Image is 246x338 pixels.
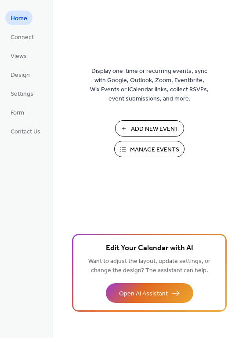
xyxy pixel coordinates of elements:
a: Home [5,11,33,25]
a: Contact Us [5,124,46,138]
span: Edit Your Calendar with AI [106,242,193,255]
span: Connect [11,33,34,42]
span: Add New Event [131,125,179,134]
span: Open AI Assistant [119,289,168,298]
a: Design [5,67,35,82]
a: Settings [5,86,39,101]
span: Contact Us [11,127,40,137]
button: Open AI Assistant [106,283,193,303]
button: Add New Event [115,120,184,137]
a: Views [5,48,32,63]
a: Connect [5,29,39,44]
span: Form [11,108,24,118]
span: Manage Events [130,145,179,155]
span: Display one-time or recurring events, sync with Google, Outlook, Zoom, Eventbrite, Wix Events or ... [90,67,209,104]
span: Settings [11,90,33,99]
span: Design [11,71,30,80]
a: Form [5,105,29,119]
span: Views [11,52,27,61]
span: Home [11,14,27,23]
button: Manage Events [114,141,184,157]
span: Want to adjust the layout, update settings, or change the design? The assistant can help. [88,255,210,277]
